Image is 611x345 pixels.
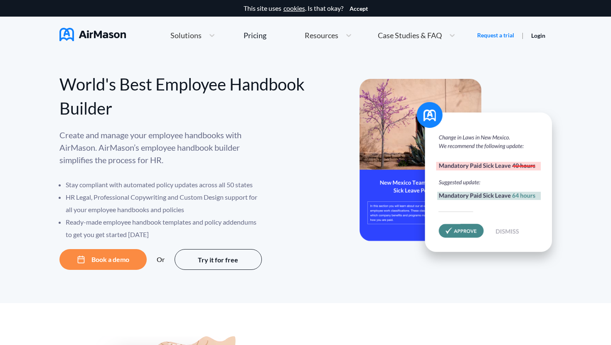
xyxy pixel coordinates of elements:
a: Login [531,32,545,39]
div: Or [157,256,165,263]
li: Stay compliant with automated policy updates across all 50 states [66,179,263,191]
li: Ready-made employee handbook templates and policy addendums to get you get started [DATE] [66,216,263,241]
button: Accept cookies [350,5,368,12]
a: Pricing [244,28,266,43]
li: HR Legal, Professional Copywriting and Custom Design support for all your employee handbooks and ... [66,191,263,216]
div: Pricing [244,32,266,39]
span: | [522,31,524,39]
a: Request a trial [477,31,514,39]
a: cookies [283,5,305,12]
span: Solutions [170,32,202,39]
span: Case Studies & FAQ [378,32,442,39]
img: AirMason Logo [59,28,126,41]
button: Try it for free [175,249,262,270]
div: World's Best Employee Handbook Builder [59,72,306,120]
p: Create and manage your employee handbooks with AirMason. AirMason’s employee handbook builder sim... [59,129,263,166]
button: Book a demo [59,249,147,270]
span: Resources [305,32,338,39]
img: hero-banner [360,79,563,269]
